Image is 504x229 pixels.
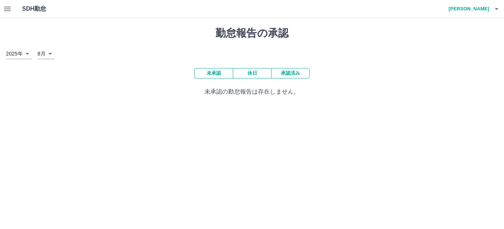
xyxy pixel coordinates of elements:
button: 未承認 [194,68,233,78]
button: 休日 [233,68,271,78]
div: 2025年 [6,48,32,59]
p: 未承認の勤怠報告は存在しません。 [6,87,498,96]
button: 承認済み [271,68,310,78]
div: 8月 [38,48,55,59]
h1: 勤怠報告の承認 [6,27,498,40]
